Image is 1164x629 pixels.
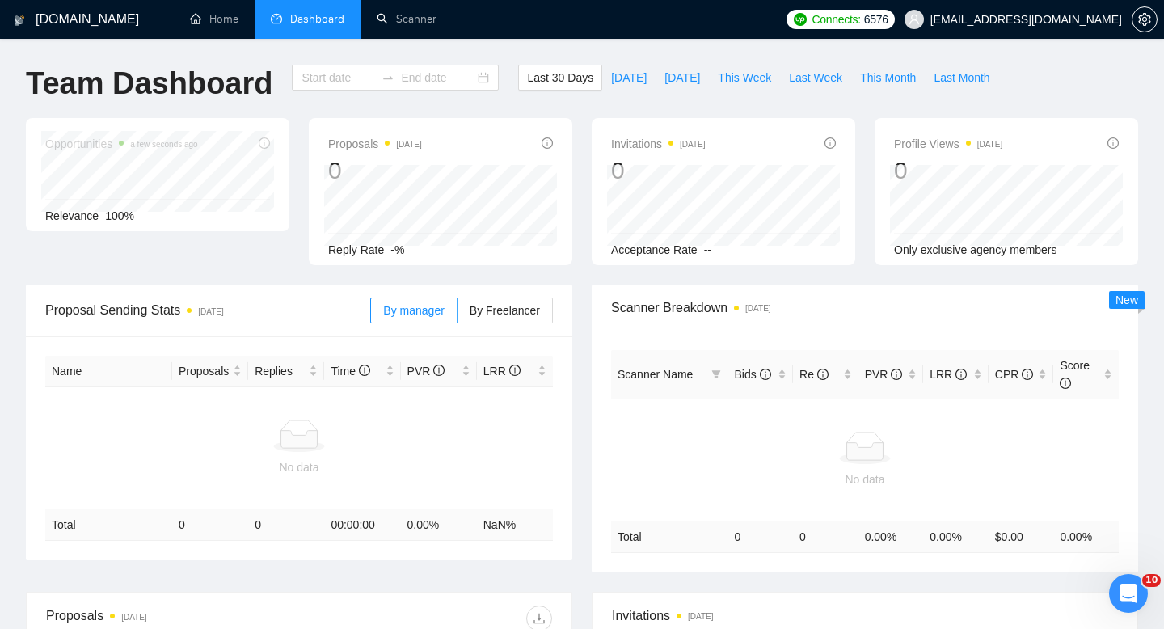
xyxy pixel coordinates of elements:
[527,612,551,625] span: download
[734,368,770,381] span: Bids
[930,368,967,381] span: LRR
[470,304,540,317] span: By Freelancer
[271,13,282,24] span: dashboard
[390,243,404,256] span: -%
[401,509,477,541] td: 0.00 %
[612,606,1118,626] span: Invitations
[359,365,370,376] span: info-circle
[25,505,38,518] button: Emoji picker
[711,369,721,379] span: filter
[1115,293,1138,306] span: New
[401,69,474,87] input: End date
[688,612,713,621] time: [DATE]
[1053,521,1119,552] td: 0.00 %
[780,65,851,91] button: Last Week
[46,9,72,35] img: Profile image for Dima
[433,365,445,376] span: info-circle
[518,65,602,91] button: Last 30 Days
[812,11,860,28] span: Connects:
[824,137,836,149] span: info-circle
[793,521,858,552] td: 0
[656,65,709,91] button: [DATE]
[377,12,436,26] a: searchScanner
[1109,574,1148,613] iframe: Intercom live chat
[45,300,370,320] span: Proposal Sending Stats
[50,377,310,437] div: How does GigRadar apply to jobs on your behalf?
[198,307,223,316] time: [DATE]
[284,6,313,36] div: Close
[858,521,924,552] td: 0.00 %
[248,509,324,541] td: 0
[477,509,553,541] td: NaN %
[382,71,394,84] span: to
[817,369,829,380] span: info-circle
[664,69,700,87] span: [DATE]
[923,521,989,552] td: 0.00 %
[78,8,111,20] h1: Dima
[989,521,1054,552] td: $ 0.00
[909,14,920,25] span: user
[934,69,989,87] span: Last Month
[527,69,593,87] span: Last 30 Days
[407,365,445,378] span: PVR
[172,356,248,387] th: Proposals
[13,163,265,262] div: The team will get back to you on this. Our usual reply time is under 1 minute.You'll get replies ...
[977,140,1002,149] time: [DATE]
[78,20,194,36] p: Active in the last 15m
[860,69,916,87] span: This Month
[13,316,310,550] div: AI Assistant from GigRadar 📡 says…
[331,365,369,378] span: Time
[290,12,344,26] span: Dashboard
[1142,574,1161,587] span: 10
[396,140,421,149] time: [DATE]
[277,499,303,525] button: Send a message…
[302,69,375,87] input: Start date
[190,12,238,26] a: homeHome
[66,391,247,421] strong: How does GigRadar apply to jobs on your behalf?
[26,273,252,305] div: In the meantime, these articles might help:
[77,505,90,518] button: Upload attachment
[760,369,771,380] span: info-circle
[248,356,324,387] th: Replies
[611,521,727,552] td: Total
[1060,359,1090,390] span: Score
[66,331,272,361] strong: ✅ How To: Connect your agency to [DOMAIN_NAME]
[196,125,297,141] div: talk to a manager
[382,71,394,84] span: swap-right
[602,65,656,91] button: [DATE]
[13,93,310,115] div: [DATE]
[383,304,444,317] span: By manager
[1022,369,1033,380] span: info-circle
[328,134,422,154] span: Proposals
[995,368,1033,381] span: CPR
[45,509,172,541] td: Total
[253,6,284,37] button: Home
[1132,13,1157,26] span: setting
[172,509,248,541] td: 0
[851,65,925,91] button: This Month
[542,137,553,149] span: info-circle
[52,458,546,476] div: No data
[955,369,967,380] span: info-circle
[183,115,310,150] div: talk to a manager
[1132,6,1158,32] button: setting
[50,317,310,377] div: ✅ How To: Connect your agency to [DOMAIN_NAME]
[45,209,99,222] span: Relevance
[891,369,902,380] span: info-circle
[864,11,888,28] span: 6576
[611,134,706,154] span: Invitations
[709,65,780,91] button: This Week
[45,356,172,387] th: Name
[26,173,252,252] div: The team will get back to you on this. Our usual reply time is under 1 minute. You'll get replies...
[13,115,310,163] div: a.pavlenko@mobidev.biz says…
[718,69,771,87] span: This Week
[789,69,842,87] span: Last Week
[26,221,247,250] b: [PERSON_NAME][EMAIL_ADDRESS][DOMAIN_NAME]
[611,298,1119,318] span: Scanner Breakdown
[50,437,310,496] div: Where can I find the ID required to add a Business Manager?
[11,6,41,37] button: go back
[328,155,422,186] div: 0
[509,365,521,376] span: info-circle
[745,304,770,313] time: [DATE]
[680,140,705,149] time: [DATE]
